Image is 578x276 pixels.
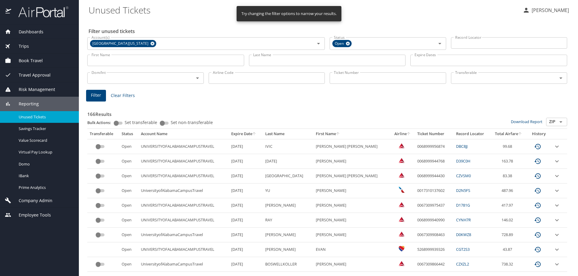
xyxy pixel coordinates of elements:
a: D39C0H [456,158,470,164]
td: [PERSON_NAME] [263,242,313,257]
td: 163.78 [490,154,527,169]
button: sort [252,132,256,136]
td: UNIVERSITYOFALABAMACAMPUSTRAVEL [138,213,229,228]
div: Open [332,40,352,47]
img: Southwest Airlines [399,246,405,252]
td: EVAN [313,242,391,257]
span: Filter [91,92,101,99]
a: CGT2S3 [456,247,470,252]
td: 0068999956874 [415,139,454,154]
td: Open [119,228,138,242]
td: BOSWELLKOLLER [263,257,313,272]
img: Delta Airlines [399,216,405,222]
td: UNIVERSITYOFALABAMACAMPUSTRAVEL [138,154,229,169]
a: CYNH7R [456,217,471,223]
span: Set transferable [125,120,157,125]
span: [GEOGRAPHIC_DATA][US_STATE] [90,41,152,47]
img: Delta Airlines [399,260,405,266]
td: [DATE] [229,228,263,242]
p: Bulk Actions: [87,120,116,125]
td: 0067309866442 [415,257,454,272]
a: DBC8JJ [456,144,468,149]
img: Delta Airlines [399,157,405,163]
td: [PERSON_NAME] [PERSON_NAME] [313,139,391,154]
td: UNIVERSITYOFALABAMACAMPUSTRAVEL [138,169,229,183]
td: [PERSON_NAME] [313,257,391,272]
div: Try changing the filter options to narrow your results. [241,8,337,20]
td: [DATE] [229,257,263,272]
button: [PERSON_NAME] [520,5,571,16]
td: YU [263,183,313,198]
td: [PERSON_NAME] [313,198,391,213]
th: Airline [391,129,415,139]
th: History [527,129,551,139]
a: D0KWZ8 [456,232,471,237]
button: Open [436,39,444,48]
button: expand row [553,202,561,209]
span: Company Admin [11,197,52,204]
button: expand row [553,158,561,165]
th: Status [119,129,138,139]
span: Book Travel [11,57,43,64]
span: Travel Approval [11,72,51,78]
a: CZXZL2 [456,261,469,267]
th: Expire Date [229,129,263,139]
span: Open [332,41,347,47]
button: expand row [553,172,561,180]
td: [DATE] [229,169,263,183]
span: IBank [19,173,72,179]
td: [DATE] [229,183,263,198]
button: expand row [553,246,561,253]
img: Delta Airlines [399,202,405,208]
a: Download Report [511,119,542,124]
th: Record Locator [454,129,490,139]
button: Open [557,74,565,82]
td: Open [119,213,138,228]
th: Ticket Number [415,129,454,139]
td: 0017310137602 [415,183,454,198]
button: sort [336,132,340,136]
td: 5268999939326 [415,242,454,257]
th: Account Name [138,129,229,139]
td: UniversityofAlabamaCampusTravel [138,183,229,198]
span: Clear Filters [111,92,135,99]
button: Open [193,74,202,82]
img: airportal-logo.png [12,6,68,18]
span: Prime Analytics [19,185,72,190]
td: UNIVERSITYOFALABAMACAMPUSTRAVEL [138,139,229,154]
a: D2N5FS [456,188,470,193]
td: 738.32 [490,257,527,272]
button: expand row [553,217,561,224]
span: Savings Tracker [19,126,72,132]
img: American Airlines [399,187,405,193]
h3: 166 Results [87,107,567,118]
td: 43.87 [490,242,527,257]
td: [DATE] [263,154,313,169]
h2: Filter unused tickets [89,26,568,36]
td: 146.02 [490,213,527,228]
button: Open [314,39,323,48]
img: Delta Airlines [399,231,405,237]
button: sort [407,132,411,136]
div: [GEOGRAPHIC_DATA][US_STATE] [90,40,156,47]
td: UNIVERSITYOFALABAMACAMPUSTRAVEL [138,198,229,213]
button: Open [557,118,565,126]
span: Risk Management [11,86,55,93]
span: Value Scorecard [19,138,72,143]
span: Employee Tools [11,212,51,218]
div: Transferable [90,131,117,137]
button: expand row [553,231,561,238]
td: 99.68 [490,139,527,154]
td: [PERSON_NAME] [313,183,391,198]
td: [PERSON_NAME] [313,228,391,242]
a: CZVSM0 [456,173,471,178]
th: Total Airfare [490,129,527,139]
td: [PERSON_NAME] [PERSON_NAME] [313,169,391,183]
td: 0067309975437 [415,198,454,213]
td: RAY [263,213,313,228]
td: 417.97 [490,198,527,213]
button: sort [518,132,522,136]
span: Virtual Pay Lookup [19,149,72,155]
td: Open [119,198,138,213]
button: Clear Filters [108,90,137,101]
